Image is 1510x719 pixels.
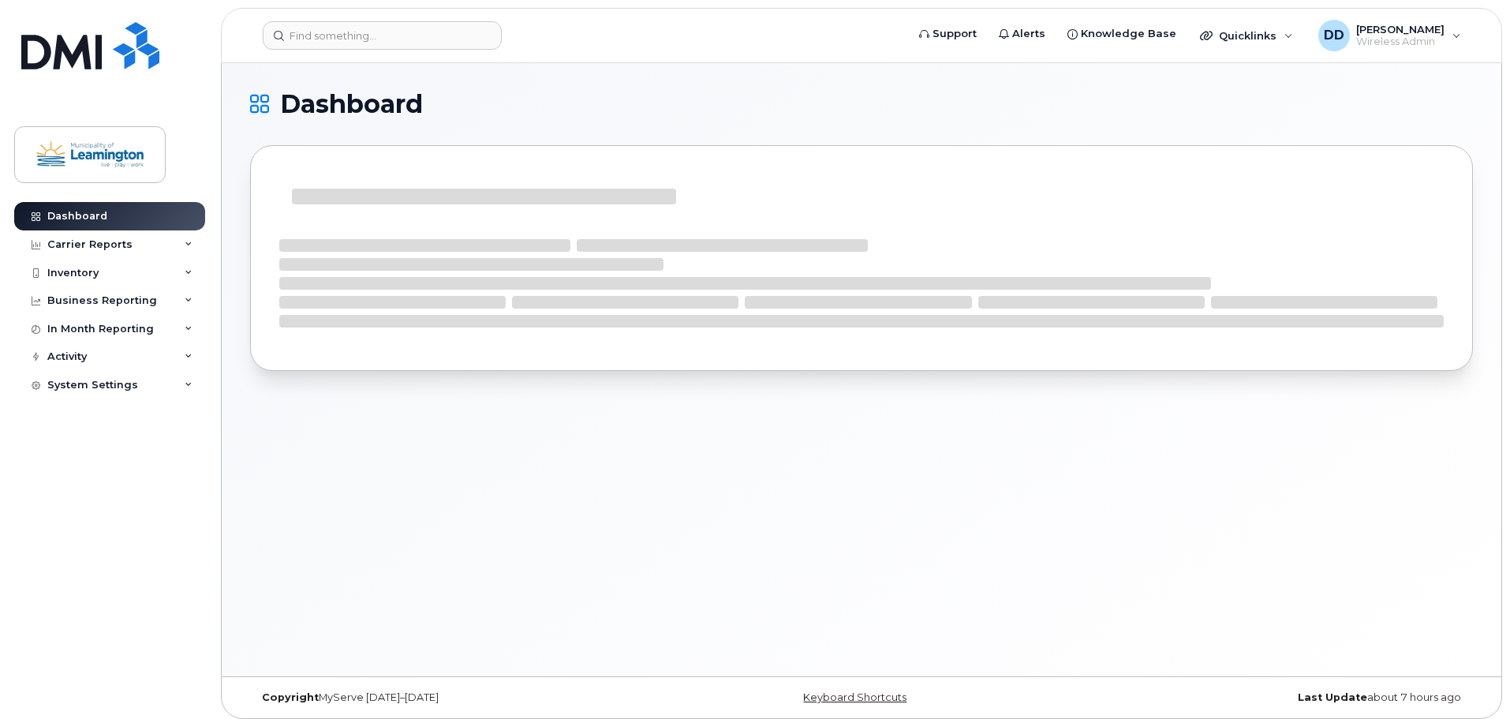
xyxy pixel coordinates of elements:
[262,691,319,703] strong: Copyright
[1065,691,1473,704] div: about 7 hours ago
[280,92,423,116] span: Dashboard
[803,691,906,703] a: Keyboard Shortcuts
[250,691,658,704] div: MyServe [DATE]–[DATE]
[1298,691,1367,703] strong: Last Update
